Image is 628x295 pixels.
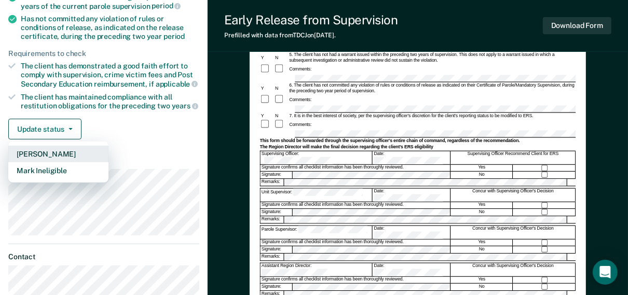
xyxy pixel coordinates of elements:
[451,165,513,172] div: Yes
[274,55,288,61] div: N
[543,17,611,34] button: Download Form
[288,53,576,64] div: 5. The client has not had a warrant issued within the preceding two years of supervision. This do...
[260,145,576,150] div: The Region Director will make the final decision regarding the client's ERS eligibility
[261,172,293,179] div: Signature:
[288,114,576,119] div: 7. It is in the best interest of society, per the supervising officer's discretion for the client...
[172,102,198,110] span: years
[288,66,312,72] div: Comments:
[451,151,576,164] div: Supervising Officer Recommend Client for ERS
[8,252,199,261] dt: Contact
[261,202,450,208] div: Signature confirms all checklist information has been thoroughly reviewed.
[451,284,513,290] div: No
[260,138,576,144] div: This form should be forwarded through the supervising officer's entire chain of command, regardle...
[373,263,450,276] div: Date:
[224,12,398,27] div: Early Release from Supervision
[260,86,274,92] div: Y
[288,83,576,94] div: 6. The client has not committed any violation of rules or conditions of release as indicated on t...
[21,15,199,40] div: Has not committed any violation of rules or conditions of release, as indicated on the release ce...
[261,246,293,253] div: Signature:
[261,226,373,239] div: Parole Supervisor:
[261,189,373,202] div: Unit Supervisor:
[163,32,185,40] span: period
[261,240,450,246] div: Signature confirms all checklist information has been thoroughly reviewed.
[288,97,312,103] div: Comments:
[261,209,293,216] div: Signature:
[261,277,450,283] div: Signature confirms all checklist information has been thoroughly reviewed.
[8,162,108,179] button: Mark Ineligible
[8,49,199,58] div: Requirements to check
[274,114,288,119] div: N
[451,263,576,276] div: Concur with Supervising Officer's Decision
[451,202,513,208] div: Yes
[156,80,198,88] span: applicable
[224,32,398,39] div: Prefilled with data from TDCJ on [DATE] .
[274,86,288,92] div: N
[373,189,450,202] div: Date:
[451,246,513,253] div: No
[8,146,108,162] button: [PERSON_NAME]
[451,240,513,246] div: Yes
[451,226,576,239] div: Concur with Supervising Officer's Decision
[451,189,576,202] div: Concur with Supervising Officer's Decision
[152,2,181,10] span: period
[288,122,312,128] div: Comments:
[261,217,284,223] div: Remarks:
[21,93,199,110] div: The client has maintained compliance with all restitution obligations for the preceding two
[260,55,274,61] div: Y
[8,119,81,139] button: Update status
[261,284,293,290] div: Signature:
[260,114,274,119] div: Y
[261,254,284,261] div: Remarks:
[261,179,284,186] div: Remarks:
[373,226,450,239] div: Date:
[261,165,450,172] div: Signature confirms all checklist information has been thoroughly reviewed.
[593,260,618,285] div: Open Intercom Messenger
[451,209,513,216] div: No
[373,151,450,164] div: Date:
[451,277,513,283] div: Yes
[21,62,199,88] div: The client has demonstrated a good faith effort to comply with supervision, crime victim fees and...
[261,263,373,276] div: Assistant Region Director:
[261,151,373,164] div: Supervising Officer:
[451,172,513,179] div: No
